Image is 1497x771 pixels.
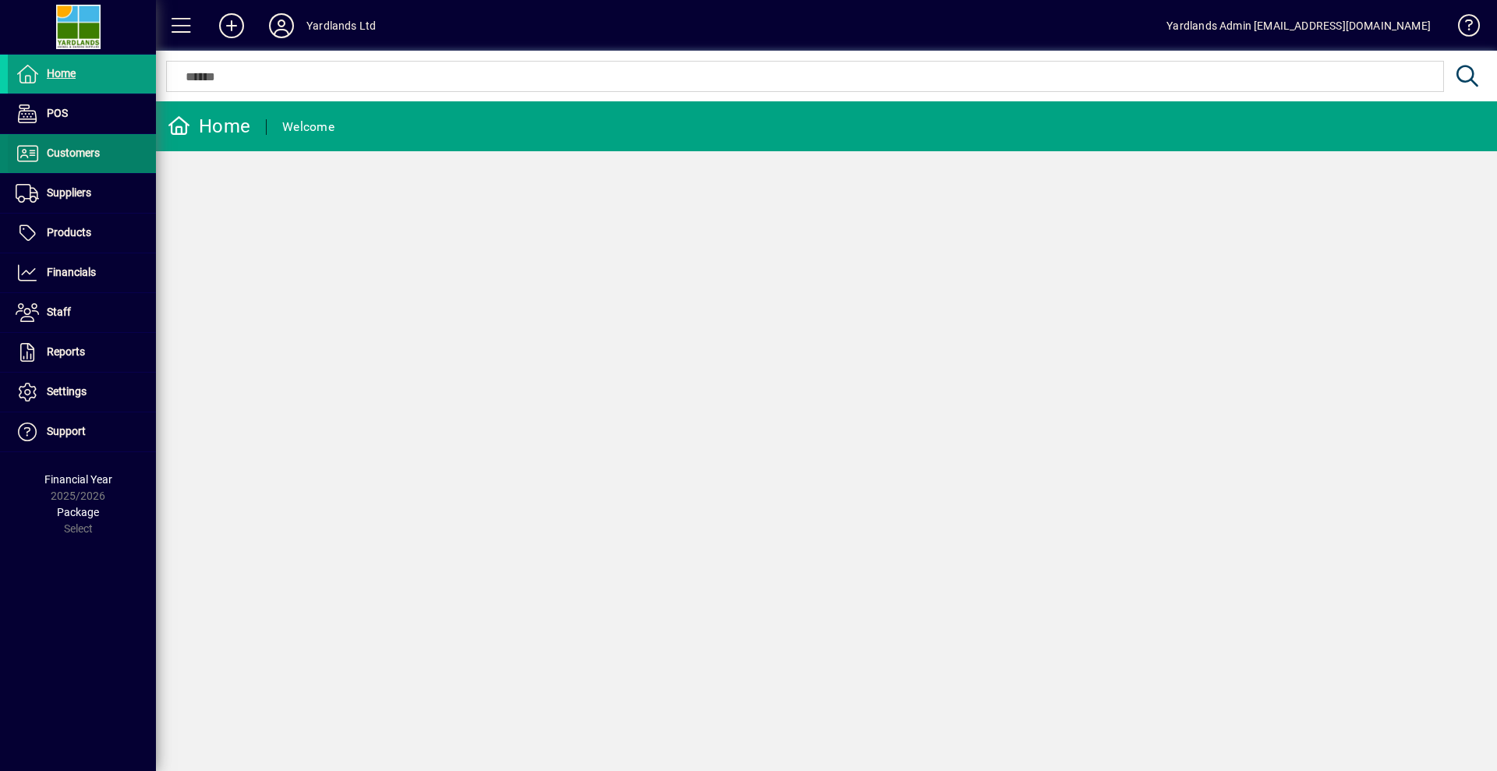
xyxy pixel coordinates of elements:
a: Suppliers [8,174,156,213]
span: Support [47,425,86,437]
div: Home [168,114,250,139]
span: Financial Year [44,473,112,486]
a: POS [8,94,156,133]
a: Staff [8,293,156,332]
a: Financials [8,253,156,292]
a: Settings [8,373,156,412]
span: Settings [47,385,87,398]
button: Profile [257,12,306,40]
a: Customers [8,134,156,173]
button: Add [207,12,257,40]
div: Welcome [282,115,334,140]
span: Customers [47,147,100,159]
span: POS [47,107,68,119]
a: Knowledge Base [1446,3,1478,54]
span: Reports [47,345,85,358]
a: Products [8,214,156,253]
span: Package [57,506,99,518]
span: Suppliers [47,186,91,199]
span: Home [47,67,76,80]
div: Yardlands Ltd [306,13,376,38]
span: Staff [47,306,71,318]
span: Financials [47,266,96,278]
div: Yardlands Admin [EMAIL_ADDRESS][DOMAIN_NAME] [1166,13,1431,38]
a: Reports [8,333,156,372]
a: Support [8,412,156,451]
span: Products [47,226,91,239]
